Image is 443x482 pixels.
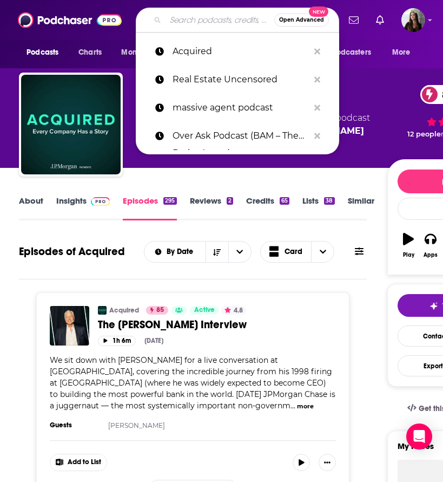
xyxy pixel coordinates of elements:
button: Sort Direction [206,242,228,262]
button: open menu [144,248,206,256]
a: Active [190,306,219,315]
span: Monitoring [121,45,160,60]
a: Acquired [136,37,339,66]
span: Add to List [68,458,101,466]
div: 65 [280,197,289,205]
a: Acquired [109,306,139,315]
h2: Choose List sort [144,241,252,263]
div: Open Intercom Messenger [406,424,432,450]
button: open menu [228,242,251,262]
div: Play [403,252,414,258]
span: New [309,6,328,17]
button: Open AdvancedNew [274,14,329,27]
img: Podchaser - Follow, Share and Rate Podcasts [18,10,122,30]
button: Show More Button [50,454,107,471]
img: tell me why sparkle [429,302,438,310]
a: Show notifications dropdown [345,11,363,29]
span: ... [290,401,295,411]
a: The [PERSON_NAME] Interview [98,318,336,331]
div: [DATE] [144,337,163,344]
div: Apps [424,252,438,258]
a: Similar [348,196,374,220]
button: 4.8 [221,306,246,315]
div: 295 [163,197,176,205]
button: Show profile menu [401,8,425,32]
span: Open Advanced [279,17,324,23]
button: 1h 6m [98,336,136,346]
button: more [297,402,314,411]
h3: Guests [50,421,98,429]
div: 38 [324,197,334,205]
img: The Jamie Dimon Interview [50,306,89,346]
a: Reviews2 [190,196,233,220]
p: Over Ask Podcast (BAM – The Broke Agent) [173,122,309,150]
span: We sit down with [PERSON_NAME] for a live conversation at [GEOGRAPHIC_DATA], covering the incredi... [50,355,335,411]
div: 2 [227,197,233,205]
a: Show notifications dropdown [372,11,388,29]
button: open menu [312,42,387,63]
img: User Profile [401,8,425,32]
button: open menu [19,42,72,63]
a: 85 [146,306,168,315]
a: Episodes295 [123,196,176,220]
span: Active [194,305,215,316]
img: Podchaser Pro [91,197,110,206]
img: Acquired [21,75,121,174]
button: Apps [419,226,441,265]
a: Real Estate Uncensored [136,66,339,94]
span: More [392,45,411,60]
span: Card [285,248,302,256]
button: Show More Button [319,454,336,471]
a: Charts [71,42,108,63]
span: Logged in as bnmartinn [401,8,425,32]
button: Play [398,226,420,265]
span: By Date [167,248,197,256]
input: Search podcasts, credits, & more... [166,11,274,29]
span: For Podcasters [319,45,371,60]
img: Acquired [98,306,107,315]
a: massive agent podcast [136,94,339,122]
p: Real Estate Uncensored [173,66,309,94]
a: Credits65 [246,196,289,220]
a: Lists38 [302,196,334,220]
button: open menu [385,42,424,63]
button: open menu [114,42,174,63]
a: Over Ask Podcast (BAM – The Broke Agent) [136,122,339,150]
span: Charts [78,45,102,60]
h1: Episodes of Acquired [19,245,125,258]
div: Search podcasts, credits, & more... [136,8,339,32]
p: Acquired [173,37,309,66]
a: About [19,196,43,220]
a: [PERSON_NAME] [108,421,165,429]
button: Choose View [260,241,335,263]
span: 12 people [407,130,441,138]
span: Podcasts [27,45,58,60]
span: The [PERSON_NAME] Interview [98,318,247,331]
span: 85 [156,305,164,316]
a: InsightsPodchaser Pro [56,196,110,220]
p: massive agent podcast [173,94,309,122]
